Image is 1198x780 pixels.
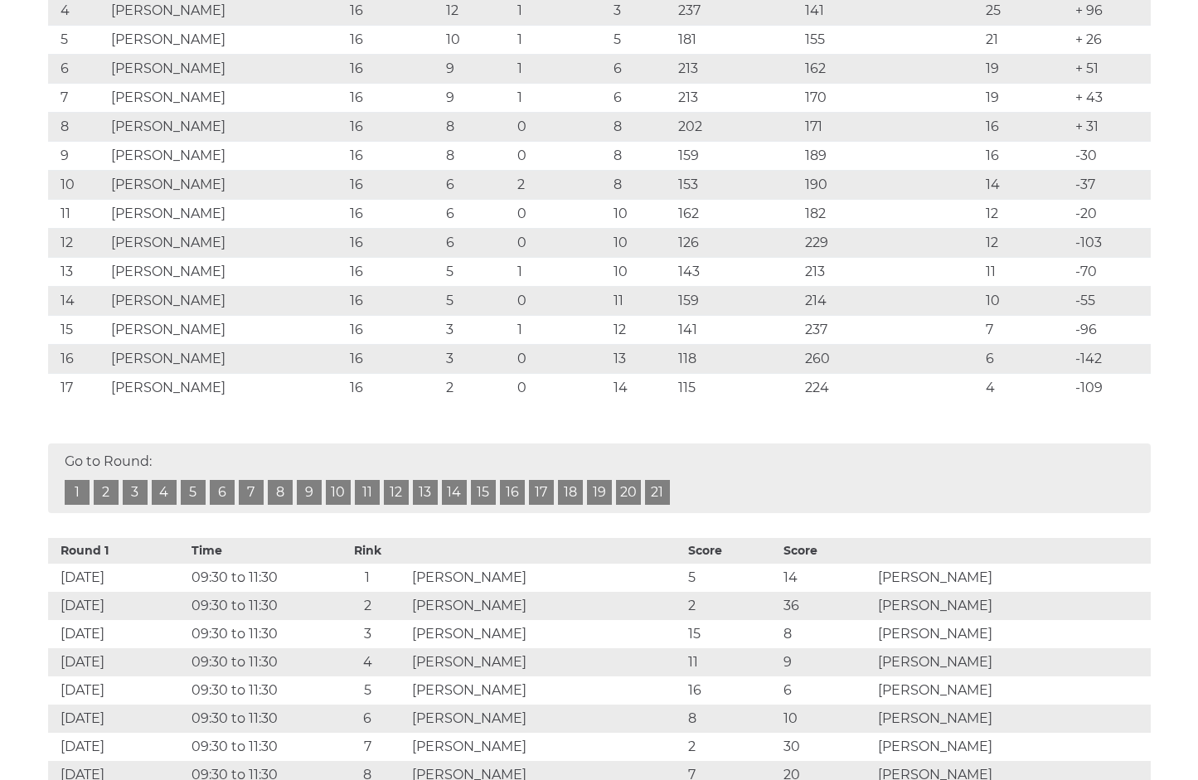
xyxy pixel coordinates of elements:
td: 6 [327,705,408,733]
td: 213 [674,54,801,83]
td: 118 [674,344,801,373]
td: [PERSON_NAME] [107,344,345,373]
a: 13 [413,480,438,505]
td: 237 [801,315,981,344]
td: 9 [48,141,108,170]
td: 09:30 to 11:30 [187,705,327,733]
a: 14 [442,480,467,505]
td: 11 [48,199,108,228]
td: 5 [327,676,408,705]
td: 16 [346,25,442,54]
td: 30 [779,733,875,761]
a: 17 [529,480,554,505]
td: 12 [982,228,1072,257]
td: -103 [1071,228,1150,257]
td: 143 [674,257,801,286]
a: 19 [587,480,612,505]
td: 14 [982,170,1072,199]
td: 10 [982,286,1072,315]
td: 17 [48,373,108,402]
td: [DATE] [48,648,188,676]
td: 09:30 to 11:30 [187,733,327,761]
td: 202 [674,112,801,141]
td: 16 [346,315,442,344]
td: 6 [982,344,1072,373]
td: 14 [779,564,875,592]
td: 10 [609,199,674,228]
a: 15 [471,480,496,505]
td: -30 [1071,141,1150,170]
td: [PERSON_NAME] [107,112,345,141]
td: 7 [48,83,108,112]
td: [PERSON_NAME] [874,564,1150,592]
td: 10 [609,228,674,257]
td: 09:30 to 11:30 [187,564,327,592]
td: 16 [346,199,442,228]
td: 1 [513,257,609,286]
a: 2 [94,480,119,505]
a: 3 [123,480,148,505]
td: 10 [609,257,674,286]
td: 1 [513,315,609,344]
td: 8 [442,112,512,141]
a: 20 [616,480,641,505]
td: 13 [48,257,108,286]
td: 13 [609,344,674,373]
td: [PERSON_NAME] [107,83,345,112]
td: 141 [674,315,801,344]
td: 2 [442,373,512,402]
td: 14 [609,373,674,402]
td: 16 [346,112,442,141]
td: 213 [801,257,981,286]
td: 0 [513,141,609,170]
td: 09:30 to 11:30 [187,648,327,676]
td: -109 [1071,373,1150,402]
td: 16 [346,170,442,199]
td: 16 [346,54,442,83]
td: 09:30 to 11:30 [187,592,327,620]
td: 16 [346,83,442,112]
td: 12 [609,315,674,344]
td: 162 [801,54,981,83]
td: 6 [442,199,512,228]
td: 189 [801,141,981,170]
td: 7 [982,315,1072,344]
a: 4 [152,480,177,505]
td: 3 [442,344,512,373]
td: 171 [801,112,981,141]
td: [PERSON_NAME] [874,733,1150,761]
td: 214 [801,286,981,315]
a: 1 [65,480,90,505]
td: 155 [801,25,981,54]
td: + 26 [1071,25,1150,54]
th: Round 1 [48,538,188,564]
th: Score [779,538,875,564]
td: + 43 [1071,83,1150,112]
td: [PERSON_NAME] [408,705,684,733]
td: [DATE] [48,564,188,592]
td: [PERSON_NAME] [107,315,345,344]
td: 8 [609,112,674,141]
td: 5 [442,286,512,315]
td: 36 [779,592,875,620]
td: 5 [442,257,512,286]
td: 182 [801,199,981,228]
td: -142 [1071,344,1150,373]
td: 5 [684,564,779,592]
a: 21 [645,480,670,505]
td: [PERSON_NAME] [408,564,684,592]
td: [PERSON_NAME] [107,286,345,315]
td: 16 [684,676,779,705]
td: [PERSON_NAME] [107,170,345,199]
td: 6 [442,170,512,199]
a: 11 [355,480,380,505]
td: 2 [513,170,609,199]
th: Rink [327,538,408,564]
td: 1 [327,564,408,592]
td: 15 [684,620,779,648]
td: 1 [513,25,609,54]
a: 10 [326,480,351,505]
td: 16 [982,141,1072,170]
td: 5 [48,25,108,54]
td: 11 [684,648,779,676]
